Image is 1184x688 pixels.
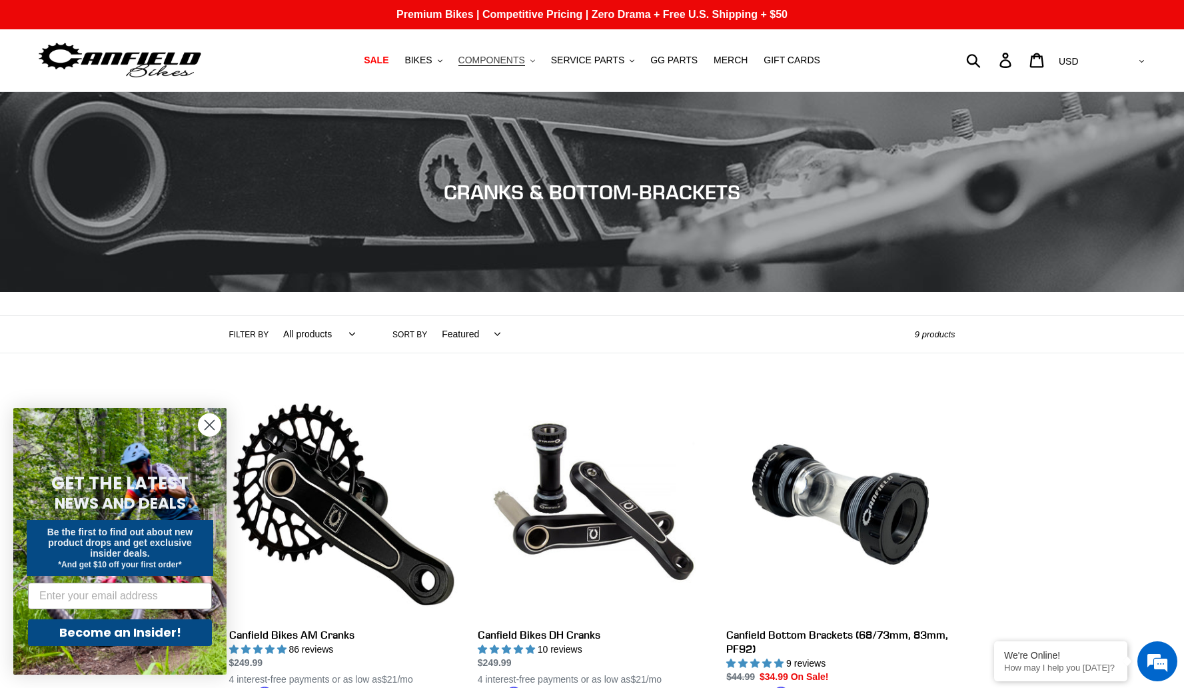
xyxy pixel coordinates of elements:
[1004,650,1117,661] div: We're Online!
[757,51,827,69] a: GIFT CARDS
[47,527,193,559] span: Be the first to find out about new product drops and get exclusive insider deals.
[392,329,427,341] label: Sort by
[444,180,740,204] span: CRANKS & BOTTOM-BRACKETS
[458,55,525,66] span: COMPONENTS
[357,51,395,69] a: SALE
[77,168,184,303] span: We're online!
[404,55,432,66] span: BIKES
[452,51,542,69] button: COMPONENTS
[764,55,820,66] span: GIFT CARDS
[707,51,754,69] a: MERCH
[198,413,221,437] button: Close dialog
[58,560,181,569] span: *And get $10 off your first order*
[37,39,203,81] img: Canfield Bikes
[219,7,251,39] div: Minimize live chat window
[644,51,704,69] a: GG PARTS
[714,55,748,66] span: MERCH
[973,45,1007,75] input: Search
[229,329,269,341] label: Filter by
[51,471,189,495] span: GET THE LATEST
[544,51,641,69] button: SERVICE PARTS
[7,364,254,411] textarea: Type your message and hit 'Enter'
[55,493,186,514] span: NEWS AND DEALS
[28,583,212,609] input: Enter your email address
[915,329,955,339] span: 9 products
[364,55,388,66] span: SALE
[398,51,448,69] button: BIKES
[43,67,76,100] img: d_696896380_company_1647369064580_696896380
[15,73,35,93] div: Navigation go back
[551,55,624,66] span: SERVICE PARTS
[650,55,698,66] span: GG PARTS
[28,619,212,646] button: Become an Insider!
[89,75,244,92] div: Chat with us now
[1004,663,1117,673] p: How may I help you today?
